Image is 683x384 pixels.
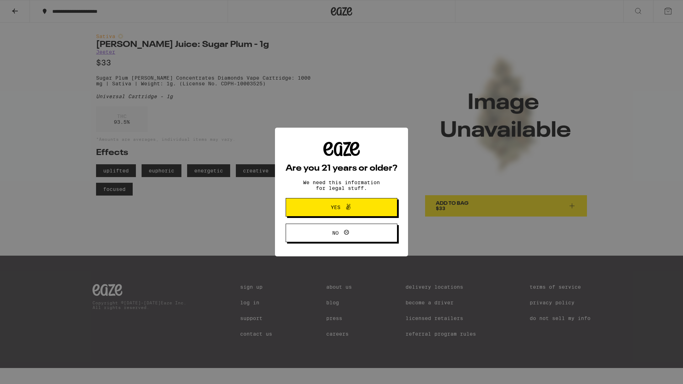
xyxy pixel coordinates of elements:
h2: Are you 21 years or older? [286,164,397,173]
p: We need this information for legal stuff. [297,180,386,191]
button: Yes [286,198,397,217]
span: Yes [331,205,340,210]
button: No [286,224,397,242]
span: No [332,230,339,235]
